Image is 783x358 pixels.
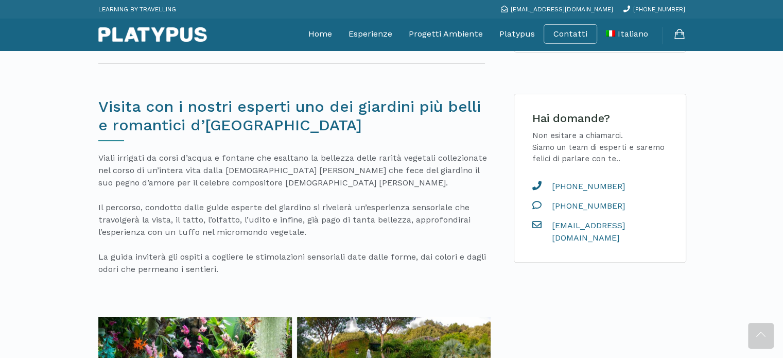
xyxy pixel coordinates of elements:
a: Home [308,21,332,47]
a: [PHONE_NUMBER] [532,200,670,212]
a: Platypus [499,21,535,47]
a: Esperienze [349,21,392,47]
a: [PHONE_NUMBER] [532,180,670,193]
img: Platypus [98,27,207,42]
a: [EMAIL_ADDRESS][DOMAIN_NAME] [501,6,613,13]
p: Non esitare a chiamarci. Siamo un team di esperti e saremo felici di parlare con te.. [532,130,668,165]
p: Viali irrigati da corsi d’acqua e fontane che esaltano la bellezza delle rarità vegetali collezio... [98,152,491,276]
a: Progetti Ambiente [409,21,483,47]
span: Italiano [618,29,648,39]
span: [PHONE_NUMBER] [633,6,685,13]
span: [PHONE_NUMBER] [544,180,625,193]
span: [PHONE_NUMBER] [544,200,625,212]
span: [EMAIL_ADDRESS][DOMAIN_NAME] [544,219,670,244]
a: Italiano [606,21,648,47]
a: [EMAIL_ADDRESS][DOMAIN_NAME] [532,219,670,244]
span: Visita con i nostri esperti uno dei giardini più belli e romantici d’[GEOGRAPHIC_DATA] [98,97,481,134]
a: [PHONE_NUMBER] [623,6,685,13]
p: LEARNING BY TRAVELLING [98,3,176,16]
a: Contatti [553,29,587,39]
span: [EMAIL_ADDRESS][DOMAIN_NAME] [511,6,613,13]
span: Hai domande? [532,112,610,125]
